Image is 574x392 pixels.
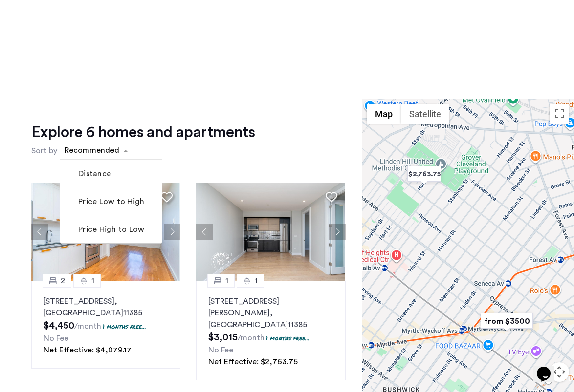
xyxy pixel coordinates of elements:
[367,104,401,124] button: Show street map
[60,142,133,160] ng-select: sort-apartment
[31,123,255,142] h1: Explore 6 homes and apartments
[208,332,238,342] span: $3,015
[91,275,94,287] span: 1
[533,353,564,382] iframe: chat widget
[225,275,228,287] span: 1
[329,224,346,240] button: Next apartment
[103,322,146,330] p: 1 months free...
[255,275,258,287] span: 1
[401,104,449,124] button: Show satellite imagery
[208,358,298,366] span: Net Effective: $2,763.75
[74,322,101,330] sub: /month
[196,224,213,240] button: Previous apartment
[403,163,445,185] div: $2,763.75
[266,334,309,342] p: 1 months free...
[31,281,180,369] a: 21[STREET_ADDRESS], [GEOGRAPHIC_DATA]113851 months free...No FeeNet Effective: $4,079.17
[63,144,119,159] div: Recommended
[477,310,537,332] div: from $3500
[196,281,345,380] a: 11[STREET_ADDRESS][PERSON_NAME], [GEOGRAPHIC_DATA]113851 months free...No FeeNet Effective: $2,76...
[196,183,345,281] img: 1996_638385349928438804.png
[31,224,48,240] button: Previous apartment
[76,196,144,207] label: Price Low to High
[164,224,180,240] button: Next apartment
[31,183,180,281] img: 1997_638221932737223082.jpeg
[44,321,74,330] span: $4,450
[44,295,168,319] p: [STREET_ADDRESS] 11385
[60,159,162,244] ng-dropdown-panel: Options list
[44,346,132,354] span: Net Effective: $4,079.17
[208,346,233,354] span: No Fee
[76,224,144,235] label: Price High to Low
[76,168,111,180] label: Distance
[208,295,333,330] p: [STREET_ADDRESS][PERSON_NAME] 11385
[238,334,265,342] sub: /month
[550,104,569,124] button: Toggle fullscreen view
[44,334,68,342] span: No Fee
[61,275,65,287] span: 2
[31,145,57,157] label: Sort by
